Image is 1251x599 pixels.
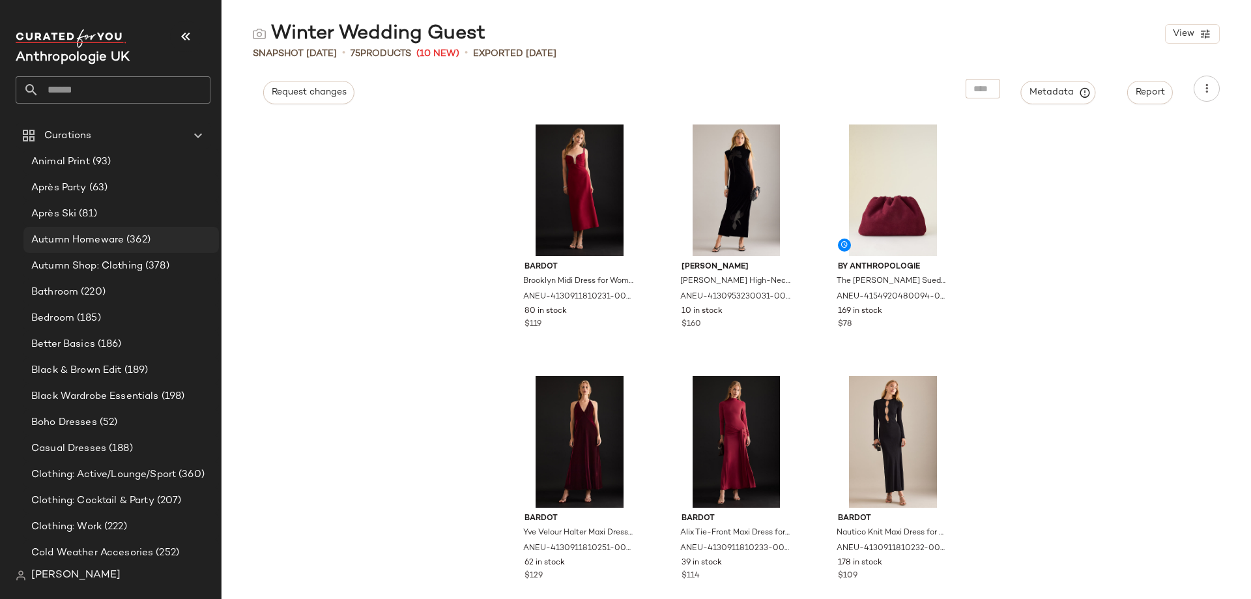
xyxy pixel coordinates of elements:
span: [PERSON_NAME] [31,568,121,583]
span: The [PERSON_NAME] Suede Clutch Bag for Women by Anthropologie [837,276,947,287]
p: Exported [DATE] [473,47,556,61]
span: ANEU-4130911810232-000-001 [837,543,947,555]
span: ANEU-4130953230031-000-001 [680,291,790,303]
span: Black Wardrobe Essentials [31,389,159,404]
img: 4130953230031_001_e [671,124,802,256]
span: $119 [525,319,541,330]
span: [PERSON_NAME] [682,261,792,273]
span: Nautico Knit Maxi Dress for Women in Black, Polyester/Gold/Viscose, Size XS by Bardot at Anthropo... [837,527,947,539]
span: Current Company Name [16,51,130,65]
button: Report [1127,81,1173,104]
span: Autumn Shop: Clothing [31,259,143,274]
span: $114 [682,570,700,582]
span: (222) [102,519,127,534]
span: 62 in stock [525,557,565,569]
span: ANEU-4154920480094-000-259 [837,291,947,303]
span: $109 [838,570,857,582]
button: Metadata [1021,81,1096,104]
span: • [465,46,468,61]
span: Clothing: Active/Lounge/Sport [31,467,176,482]
span: Report [1135,87,1165,98]
img: 4130911810233_061_e2 [671,376,802,508]
img: 4154920480094_259_e [827,124,958,256]
span: (52) [97,415,118,430]
button: Request changes [263,81,354,104]
span: Metadata [1029,87,1088,98]
span: Curations [44,128,91,143]
span: (93) [90,154,111,169]
span: (207) [154,493,182,508]
span: (189) [122,363,149,378]
span: Bardot [525,261,635,273]
span: $78 [838,319,852,330]
span: View [1172,29,1194,39]
span: (185) [74,311,101,326]
span: ANEU-4130911810251-000-625 [523,543,633,555]
span: By Anthropologie [838,261,948,273]
span: ANEU-4130911810231-000-060 [523,291,633,303]
span: [PERSON_NAME] High-Neck Velvet Maxi Dress for Women in Black, Polyester/Polyamide/Elastane, Size ... [680,276,790,287]
span: Snapshot [DATE] [253,47,337,61]
span: 75 [351,49,360,59]
span: (362) [124,233,151,248]
span: Casual Dresses [31,441,106,456]
img: 4130911810251_625_e [514,376,645,508]
span: $129 [525,570,543,582]
span: Bardot [838,513,948,525]
span: ANEU-4130911810233-000-061 [680,543,790,555]
div: Products [351,47,411,61]
img: 4130911810232_001_e [827,376,958,508]
span: $160 [682,319,701,330]
span: Clothing: Work [31,519,102,534]
span: (63) [87,181,108,196]
span: Cold Weather Accesories [31,546,153,561]
span: Clothing: Cocktail & Party [31,493,154,508]
span: (186) [95,337,122,352]
span: Black & Brown Edit [31,363,122,378]
button: View [1165,24,1220,44]
span: Après Party [31,181,87,196]
span: (360) [176,467,205,482]
span: • [342,46,345,61]
span: Alix Tie-Front Maxi Dress for Women in Purple, Nylon/Elastane, Size Uk 6 by Bardot at Anthropologie [680,527,790,539]
span: 10 in stock [682,306,723,317]
span: 178 in stock [838,557,882,569]
span: Bathroom [31,285,78,300]
span: 169 in stock [838,306,882,317]
img: cfy_white_logo.C9jOOHJF.svg [16,29,126,48]
span: (198) [159,389,185,404]
span: Boho Dresses [31,415,97,430]
span: Bardot [525,513,635,525]
span: Request changes [271,87,347,98]
span: Brooklyn Midi Dress for Women in Red, Polyester/Viscose/Elastane, Size Uk 16 by Bardot at Anthrop... [523,276,633,287]
div: Winter Wedding Guest [253,21,485,47]
span: (81) [76,207,97,222]
span: 80 in stock [525,306,567,317]
span: Bardot [682,513,792,525]
span: (252) [153,546,179,561]
img: svg%3e [253,27,266,40]
span: (378) [143,259,169,274]
span: (220) [78,285,106,300]
span: Animal Print [31,154,90,169]
span: Autumn Homeware [31,233,124,248]
span: Better Basics [31,337,95,352]
span: Yve Velour Halter Maxi Dress for Women, Polyester/Elastane, Size Uk 6 by Bardot at Anthropologie [523,527,633,539]
img: svg%3e [16,570,26,581]
span: Après Ski [31,207,76,222]
span: (10 New) [416,47,459,61]
span: (188) [106,441,133,456]
span: 39 in stock [682,557,722,569]
span: Bedroom [31,311,74,326]
img: 4130911810231_060_e [514,124,645,256]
